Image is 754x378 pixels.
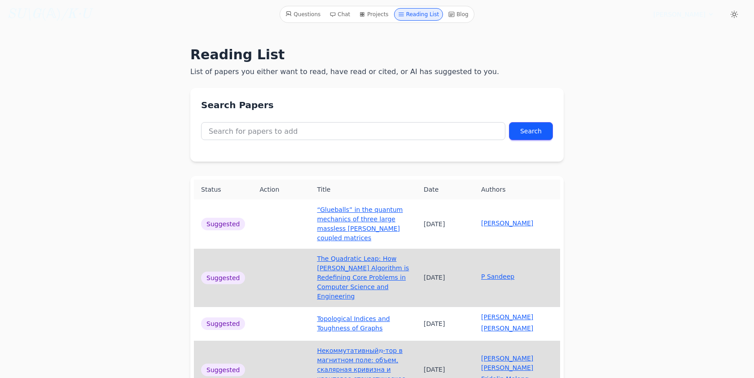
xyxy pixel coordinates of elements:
th: Date [416,180,474,200]
td: [DATE] [416,307,474,341]
summary: [PERSON_NAME] [653,10,715,19]
a: Topological Indices and Toughness of Graphs [317,315,390,332]
th: Status [194,180,252,200]
td: [DATE] [416,200,474,249]
td: [DATE] [416,249,474,307]
button: Search [509,122,553,140]
h2: Search Papers [201,99,553,111]
a: Chat [326,8,354,21]
a: [PERSON_NAME] [481,324,553,333]
input: Search for papers to add [201,122,505,140]
a: Blog [445,8,472,21]
a: Reading List [394,8,443,21]
a: The Quadratic Leap: How [PERSON_NAME] Algorithm is Redefining Core Problems in Computer Science a... [317,255,409,300]
th: Title [310,180,416,200]
button: Suggested [201,272,245,284]
button: Suggested [201,317,245,330]
span: n [379,347,383,355]
p: List of papers you either want to read, have read or cited, or AI has suggested to you. [190,66,564,77]
a: Questions [282,8,324,21]
a: [PERSON_NAME] [PERSON_NAME] [481,354,553,373]
th: Action [252,180,310,200]
button: Suggested [201,364,245,376]
button: Suggested [201,218,245,230]
a: Projects [355,8,392,21]
h1: Reading List [190,47,564,63]
th: Authors [474,180,560,200]
i: SU\G [7,8,41,21]
a: “Glueballs” in the quantum mechanics of three large massless [PERSON_NAME] coupled matrices [317,206,403,242]
a: [PERSON_NAME] [481,312,553,322]
a: SU\G(𝔸)/K·U [7,6,91,22]
span: [PERSON_NAME] [653,10,706,19]
a: [PERSON_NAME] [481,219,553,228]
a: P Sandeep [481,272,553,281]
i: /K·U [61,8,91,21]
